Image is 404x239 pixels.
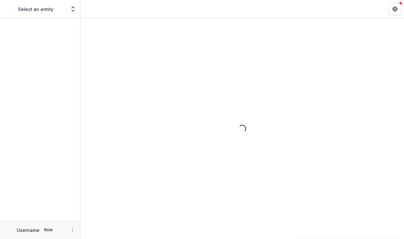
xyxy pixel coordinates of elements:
p: Select an entity [18,6,53,13]
p: Role [42,227,55,233]
button: More [69,226,76,234]
button: Open entity switcher [69,3,78,15]
p: Username [17,227,40,234]
button: Get Help [389,3,401,15]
